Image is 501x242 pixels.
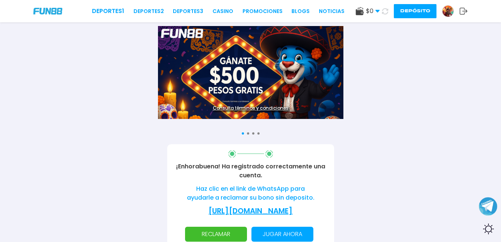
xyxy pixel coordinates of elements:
button: Join telegram channel [479,197,497,216]
a: Promociones [243,7,283,15]
p: RECLAMAR [189,227,243,242]
a: CASINO [212,7,233,15]
p: Haz clic en el link de WhatsApp para ayudarle a reclamar su bono sin deposito. [185,184,316,202]
a: NOTICIAS [319,7,345,15]
p: Jugar ahora [256,227,309,242]
img: Company Logo [33,8,62,14]
a: Deportes1 [92,7,124,16]
a: BLOGS [291,7,310,15]
a: Avatar [442,5,459,17]
img: Banner [158,26,343,119]
a: [URL][DOMAIN_NAME] [208,206,293,216]
a: Deportes2 [134,7,164,15]
img: Avatar [442,6,454,17]
button: RECLAMAR [185,227,247,242]
span: $ 0 [366,7,380,16]
button: Jugar ahora [251,227,313,242]
button: Depósito [394,4,436,18]
a: Consulta términos y condiciones [158,105,343,112]
a: Deportes3 [173,7,203,15]
div: Switch theme [479,220,497,238]
p: ¡Enhorabuena! Ha registrado correctamente una cuenta. [176,162,325,180]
